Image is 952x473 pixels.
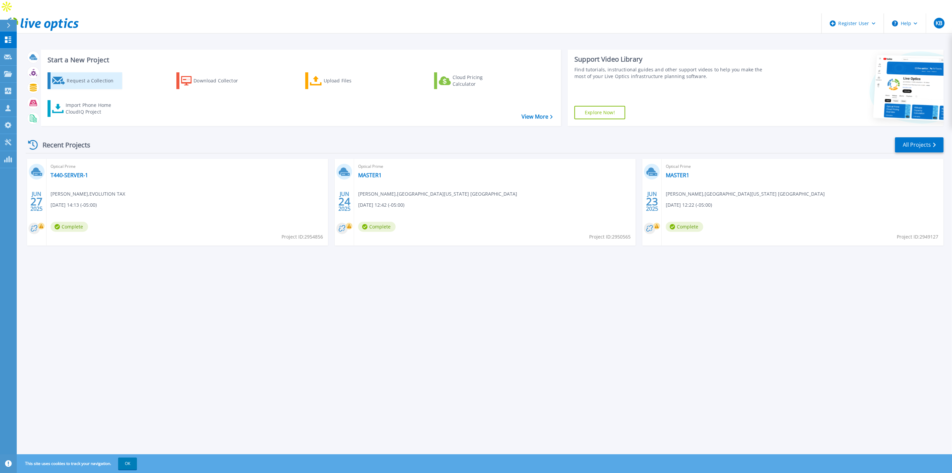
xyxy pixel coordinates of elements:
span: 27 [30,199,43,204]
span: [DATE] 12:42 (-05:00) [358,201,404,209]
span: Complete [666,222,703,232]
span: Project ID: 2954856 [282,233,323,241]
span: 23 [646,199,658,204]
span: Project ID: 2950565 [589,233,631,241]
div: Upload Files [324,74,377,87]
a: MASTER1 [358,172,382,179]
div: Import Phone Home CloudIQ Project [66,102,118,115]
span: [PERSON_NAME] , [GEOGRAPHIC_DATA][US_STATE] [GEOGRAPHIC_DATA] [666,190,825,198]
a: Upload Files [305,72,380,89]
button: Help [884,13,926,33]
button: OK [118,458,137,470]
div: JUN 2025 [30,189,43,214]
div: Find tutorials, instructional guides and other support videos to help you make the most of your L... [574,66,770,80]
a: Request a Collection [48,72,122,89]
a: T440-SERVER-1 [51,172,88,179]
div: Recent Projects [26,137,99,153]
span: [PERSON_NAME] , [GEOGRAPHIC_DATA][US_STATE] [GEOGRAPHIC_DATA] [358,190,517,198]
span: 24 [338,199,350,204]
span: KB [936,20,942,26]
span: Optical Prime [358,163,632,170]
a: Explore Now! [574,106,625,119]
span: Optical Prime [51,163,324,170]
div: JUN 2025 [646,189,658,214]
span: Optical Prime [666,163,939,170]
div: Register User [822,13,884,33]
button: KB [926,13,952,33]
span: [PERSON_NAME] , EVOLUTION TAX [51,190,125,198]
div: JUN 2025 [338,189,351,214]
span: Project ID: 2949127 [897,233,939,241]
div: Cloud Pricing Calculator [453,74,506,87]
a: View More [522,114,553,120]
span: [DATE] 14:13 (-05:00) [51,201,97,209]
a: All Projects [895,137,944,152]
a: Cloud Pricing Calculator [434,72,509,89]
div: Support Video Library [574,55,770,64]
div: Download Collector [193,74,247,87]
a: MASTER1 [666,172,689,179]
div: Request a Collection [67,74,120,87]
h3: Start a New Project [48,56,553,64]
span: This site uses cookies to track your navigation. [18,458,137,470]
a: Download Collector [176,72,251,89]
span: Complete [51,222,88,232]
span: Complete [358,222,396,232]
span: [DATE] 12:22 (-05:00) [666,201,712,209]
